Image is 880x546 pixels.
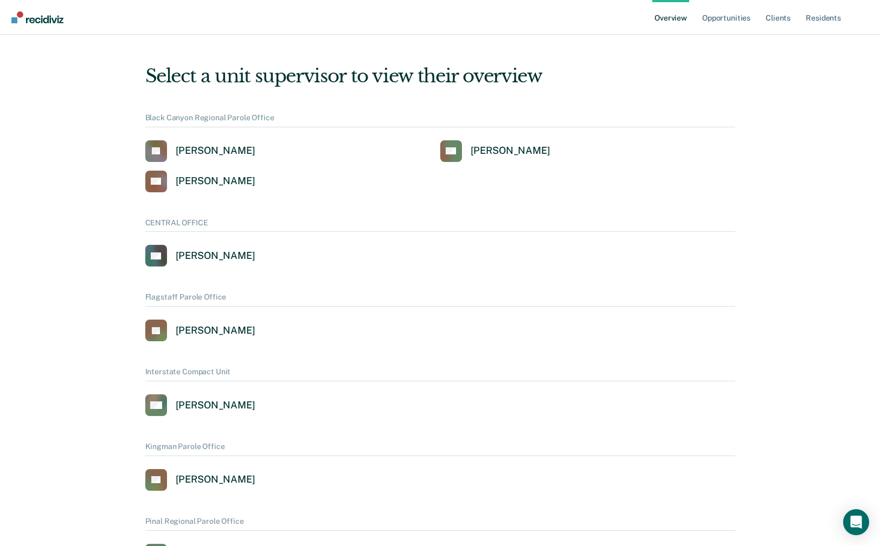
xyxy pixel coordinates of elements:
a: [PERSON_NAME] [145,469,255,491]
div: [PERSON_NAME] [176,399,255,412]
a: [PERSON_NAME] [145,245,255,266]
div: CENTRAL OFFICE [145,218,735,232]
div: Pinal Regional Parole Office [145,517,735,531]
a: [PERSON_NAME] [145,171,255,192]
a: [PERSON_NAME] [145,140,255,162]
div: [PERSON_NAME] [471,145,550,157]
a: [PERSON_NAME] [145,394,255,416]
div: Flagstaff Parole Office [145,292,735,307]
div: Open Intercom Messenger [843,509,869,535]
a: [PERSON_NAME] [440,140,550,162]
div: [PERSON_NAME] [176,250,255,262]
a: [PERSON_NAME] [145,320,255,341]
div: [PERSON_NAME] [176,175,255,187]
button: Profile dropdown button [854,9,871,26]
div: [PERSON_NAME] [176,145,255,157]
div: [PERSON_NAME] [176,473,255,486]
img: Recidiviz [11,11,63,23]
div: Black Canyon Regional Parole Office [145,113,735,127]
div: Interstate Compact Unit [145,367,735,381]
div: [PERSON_NAME] [176,324,255,337]
div: Select a unit supervisor to view their overview [145,65,735,87]
div: Kingman Parole Office [145,442,735,456]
